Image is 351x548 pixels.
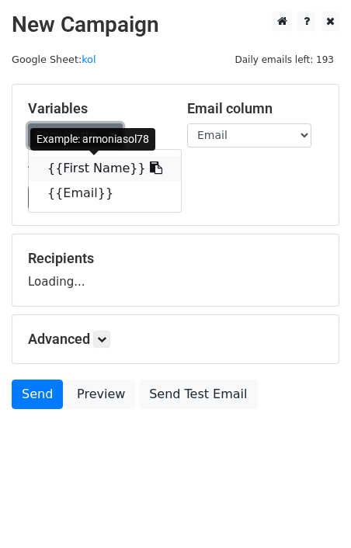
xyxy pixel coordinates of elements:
[28,100,164,117] h5: Variables
[229,54,339,65] a: Daily emails left: 193
[67,380,135,409] a: Preview
[82,54,96,65] a: kol
[28,123,123,147] a: Copy/paste...
[29,156,181,181] a: {{First Name}}
[12,54,96,65] small: Google Sheet:
[28,331,323,348] h5: Advanced
[28,250,323,290] div: Loading...
[28,250,323,267] h5: Recipients
[12,380,63,409] a: Send
[139,380,257,409] a: Send Test Email
[187,100,323,117] h5: Email column
[12,12,339,38] h2: New Campaign
[229,51,339,68] span: Daily emails left: 193
[30,128,155,151] div: Example: armoniasol78
[29,181,181,206] a: {{Email}}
